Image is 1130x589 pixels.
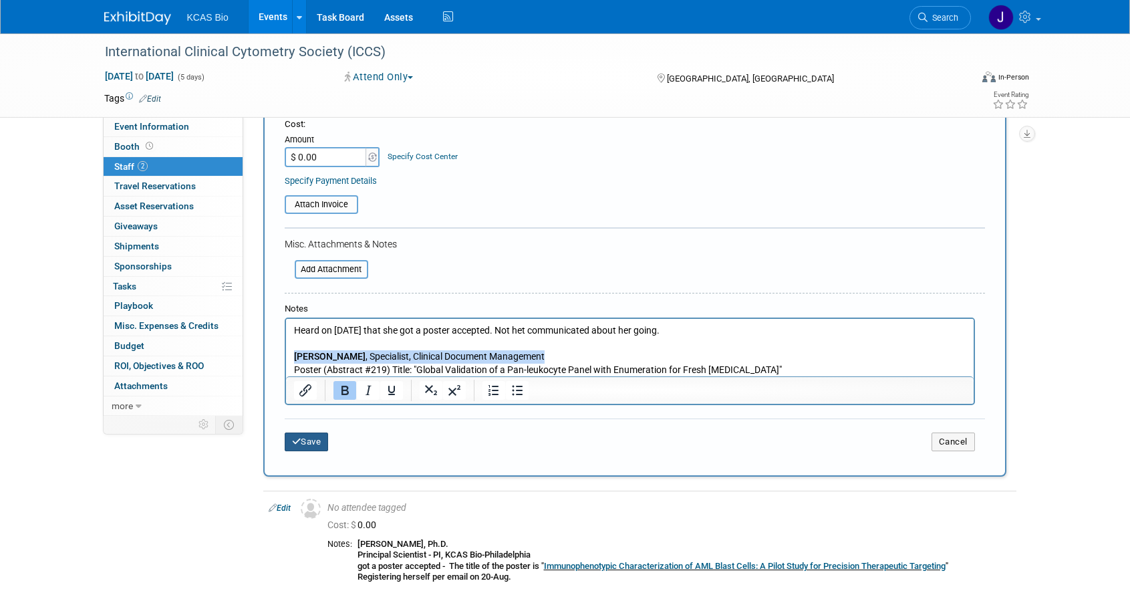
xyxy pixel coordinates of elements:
button: Save [285,433,329,451]
button: Italic [357,381,380,400]
a: Playbook [104,296,243,316]
span: KCAS Bio [187,12,229,23]
a: Staff2 [104,157,243,176]
span: (5 days) [176,73,204,82]
a: Immunophenotypic Characterization of AML Blast Cells: A Pilot Study for Precision Therapeutic Tar... [544,561,946,571]
span: Cost: $ [327,519,358,530]
div: Notes: [327,539,352,550]
span: Booth not reserved yet [143,141,156,151]
span: Asset Reservations [114,201,194,211]
div: In-Person [998,72,1029,82]
span: Attachments [114,380,168,391]
button: Superscript [443,381,466,400]
b: [PERSON_NAME], Ph.D. [358,539,448,549]
button: Insert/edit link [294,381,317,400]
span: Staff [114,161,148,172]
span: Tasks [113,281,136,291]
a: Attachments [104,376,243,396]
a: Tasks [104,277,243,296]
a: Travel Reservations [104,176,243,196]
a: Event Information [104,117,243,136]
span: 0.00 [327,519,382,530]
div: Notes [285,303,975,316]
a: ROI, Objectives & ROO [104,356,243,376]
span: Playbook [114,300,153,311]
span: Search [928,13,958,23]
button: Bold [333,381,356,400]
td: Personalize Event Tab Strip [192,416,216,433]
button: Numbered list [482,381,505,400]
iframe: Rich Text Area [286,319,974,376]
td: Tags [104,92,161,105]
a: Specify Cost Center [388,152,458,161]
div: No attendee tagged [327,502,1011,514]
div: International Clinical Cytometry Society (ICCS) [100,40,951,64]
span: Misc. Expenses & Credits [114,320,219,331]
button: Cancel [932,433,975,451]
span: [DATE] [DATE] [104,70,174,82]
button: Bullet list [506,381,529,400]
div: Cost: [285,118,985,131]
span: ROI, Objectives & ROO [114,360,204,371]
img: Jason Hannah [988,5,1014,30]
a: Shipments [104,237,243,256]
b: Registering herself per email on 20-Aug. [358,572,511,582]
a: Edit [269,503,291,513]
a: Sponsorships [104,257,243,276]
span: Budget [114,340,144,351]
a: more [104,396,243,416]
img: Format-Inperson.png [982,72,996,82]
a: Specify Payment Details [285,176,377,186]
a: Giveaways [104,217,243,236]
span: Sponsorships [114,261,172,271]
button: Subscript [420,381,442,400]
a: Asset Reservations [104,197,243,216]
div: Event Rating [992,92,1028,98]
span: Shipments [114,241,159,251]
div: Amount [285,134,382,147]
button: Attend Only [340,70,418,84]
div: Misc. Attachments & Notes [285,237,985,251]
a: Booth [104,137,243,156]
span: more [112,400,133,411]
span: Travel Reservations [114,181,196,191]
span: 2 [138,161,148,171]
a: Edit [139,94,161,104]
span: [GEOGRAPHIC_DATA], [GEOGRAPHIC_DATA] [667,74,834,84]
a: Search [909,6,971,29]
a: Misc. Expenses & Credits [104,316,243,336]
span: Giveaways [114,221,158,231]
b: got a poster accepted - The title of the poster is " " [358,561,948,571]
span: Event Information [114,121,189,132]
b: Principal Scientist - PI, KCAS Bio-Philadelphia [358,550,531,560]
span: Booth [114,141,156,152]
td: Toggle Event Tabs [215,416,243,433]
span: to [133,71,146,82]
button: Underline [380,381,403,400]
img: Unassigned-User-Icon.png [301,499,321,519]
div: Event Format [892,70,1030,90]
img: ExhibitDay [104,11,171,25]
a: Budget [104,336,243,356]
